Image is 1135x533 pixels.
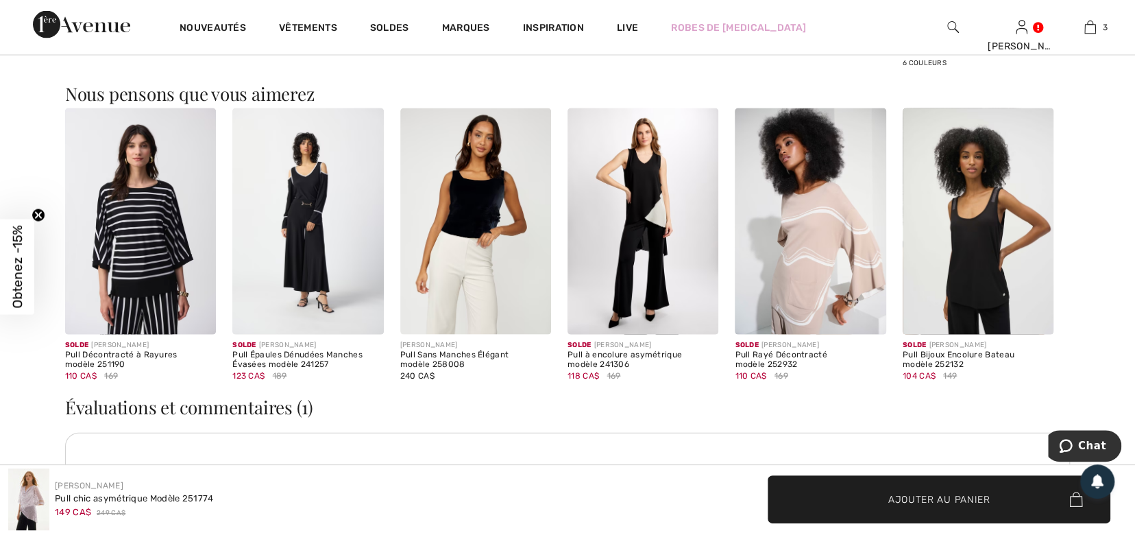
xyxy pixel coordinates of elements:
span: 149 CA$ [55,507,91,517]
div: [PERSON_NAME] [65,340,216,351]
span: 249 CA$ [97,508,125,519]
img: Pull à encolure asymétrique modèle 241306 [567,108,718,335]
div: Pull Sans Manches Élégant modèle 258008 [400,351,551,370]
span: 110 CA$ [735,371,766,381]
img: Pull Sans Manches Élégant modèle 258008 [400,108,551,335]
div: Pull Rayé Décontracté modèle 252932 [735,351,886,370]
span: 104 CA$ [903,371,936,381]
span: 6 Couleurs [903,59,947,67]
h3: Nous pensons que vous aimerez [65,85,1070,103]
div: Pull Bijoux Encolure Bateau modèle 252132 [903,351,1053,370]
img: Pull Chic Asym&eacute;trique mod&egrave;le 251774 [8,469,49,530]
div: Pull Décontracté à Rayures modèle 251190 [65,351,216,370]
span: 240 CA$ [400,371,435,381]
div: [PERSON_NAME] [903,340,1053,351]
iframe: Ouvre un widget dans lequel vous pouvez chatter avec l’un de nos agents [1048,430,1121,464]
span: Solde [567,341,591,349]
div: Pull Épaules Dénudées Manches Évasées modèle 241257 [232,351,383,370]
div: [PERSON_NAME] [232,340,383,351]
div: [PERSON_NAME] [988,39,1055,54]
div: [PERSON_NAME] [400,340,551,351]
span: 110 CA$ [65,371,97,381]
a: Live [617,21,638,35]
img: Mon panier [1084,19,1096,36]
img: Pull Décontracté à Rayures modèle 251190 [65,108,216,335]
a: Marques [442,22,490,36]
img: Mes infos [1016,19,1027,36]
span: 169 [774,370,788,382]
a: Robes de [MEDICAL_DATA] [671,21,806,35]
span: Ajouter au panier [888,492,990,506]
span: Solde [232,341,256,349]
a: [PERSON_NAME] [55,481,123,490]
span: Solde [903,341,927,349]
span: 3 [1103,21,1108,34]
img: recherche [947,19,959,36]
span: 123 CA$ [232,371,265,381]
a: Vêtements [279,22,337,36]
button: Ajouter au panier [768,475,1110,523]
a: 3 [1056,19,1123,36]
div: Pull à encolure asymétrique modèle 241306 [567,351,718,370]
div: Pull chic asymétrique Modèle 251774 [55,492,214,506]
img: Pull Rayé Décontracté modèle 252932 [735,108,886,335]
div: [PERSON_NAME] [567,340,718,351]
img: 1ère Avenue [33,11,130,38]
span: 169 [104,370,118,382]
a: Soldes [370,22,409,36]
span: 189 [273,370,287,382]
a: Se connecter [1016,21,1027,34]
img: Pull Épaules Dénudées Manches Évasées modèle 241257 [232,108,383,335]
button: Close teaser [32,208,45,222]
img: Pull Bijoux Encolure Bateau modèle 252132 [903,108,1053,335]
span: 118 CA$ [567,371,599,381]
img: Bag.svg [1069,492,1082,507]
span: Obtenez -15% [10,225,25,308]
span: 149 [943,370,957,382]
span: Solde [735,341,759,349]
h3: Évaluations et commentaires (1) [65,399,1070,416]
div: [PERSON_NAME] [735,340,886,351]
span: 169 [607,370,620,382]
a: Nouveautés [180,22,246,36]
span: Inspiration [523,22,584,36]
span: Solde [65,341,89,349]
